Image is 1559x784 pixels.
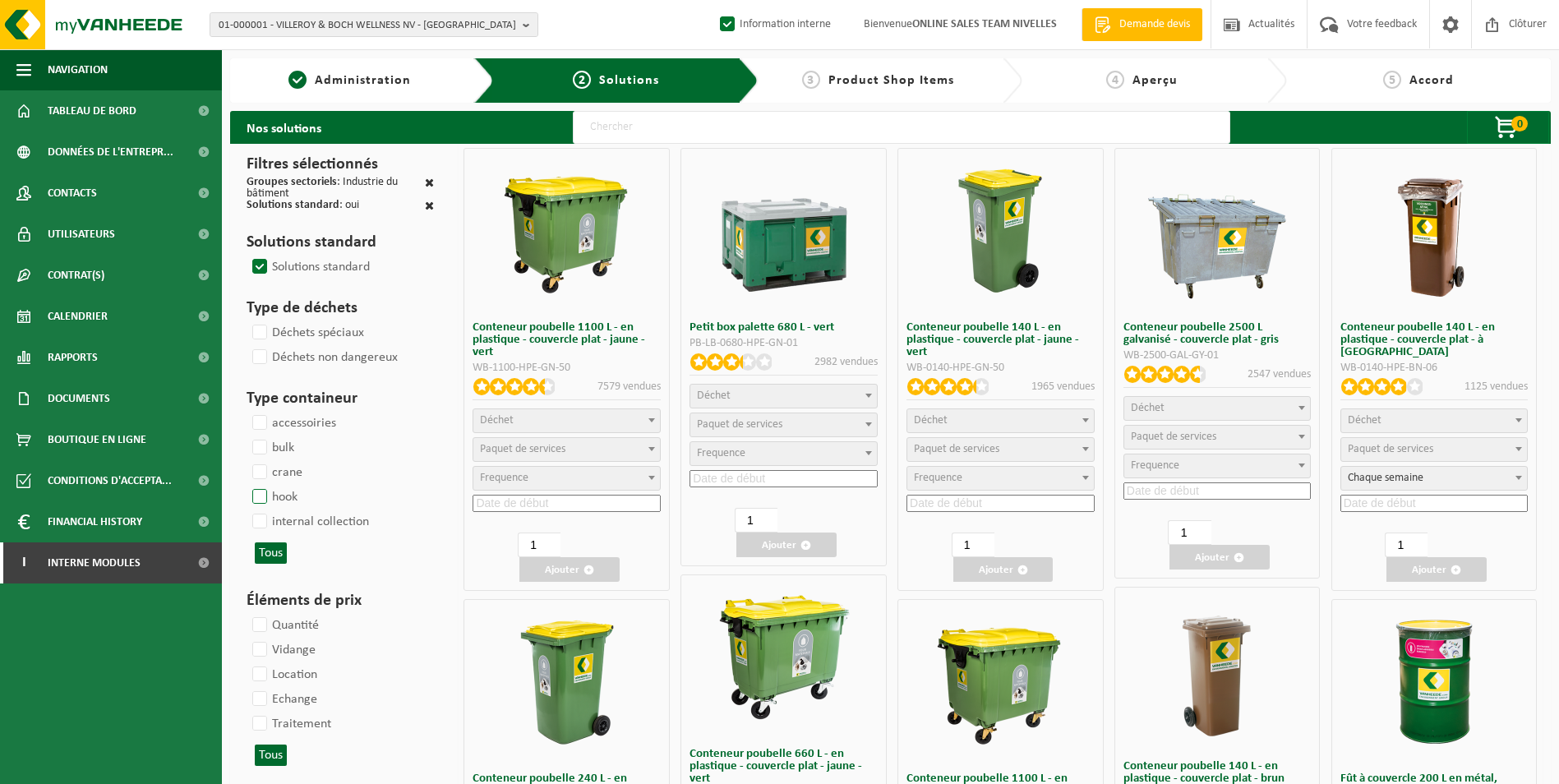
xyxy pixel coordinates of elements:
[1467,111,1549,144] button: 0
[1383,71,1401,89] span: 5
[914,414,948,427] span: Déchet
[690,338,878,349] div: PB-LB-0680-HPE-GN-01
[247,386,434,411] h3: Type containeur
[1168,520,1211,545] input: 1
[697,390,731,402] span: Déchet
[210,12,538,37] button: 01-000001 - VILLEROY & BOCH WELLNESS NV - [GEOGRAPHIC_DATA]
[480,472,528,484] span: Frequence
[249,613,319,638] label: Quantité
[1385,533,1428,557] input: 1
[1031,378,1095,395] p: 1965 vendues
[497,161,637,301] img: WB-1100-HPE-GN-50
[249,255,370,279] label: Solutions standard
[16,542,31,583] span: I
[1248,366,1311,383] p: 2547 vendues
[1131,402,1165,414] span: Déchet
[255,745,287,766] button: Tous
[249,460,302,485] label: crane
[247,199,339,211] span: Solutions standard
[735,508,777,533] input: 1
[473,495,661,512] input: Date de début
[1409,74,1454,87] span: Accord
[1348,443,1433,455] span: Paquet de services
[697,418,782,431] span: Paquet de services
[1340,495,1529,512] input: Date de début
[315,74,411,87] span: Administration
[906,321,1095,358] h3: Conteneur poubelle 140 L - en plastique - couvercle plat - jaune - vert
[930,161,1070,301] img: WB-0140-HPE-GN-50
[1464,378,1528,395] p: 1125 vendues
[48,214,115,255] span: Utilisateurs
[48,419,146,460] span: Boutique en ligne
[48,296,108,337] span: Calendrier
[1106,71,1124,89] span: 4
[1511,116,1528,131] span: 0
[249,638,316,662] label: Vidange
[714,161,854,301] img: PB-LB-0680-HPE-GN-01
[288,71,307,89] span: 1
[1169,545,1270,570] button: Ajouter
[906,362,1095,374] div: WB-0140-HPE-GN-50
[230,111,338,144] h2: Nos solutions
[802,71,820,89] span: 3
[767,71,989,90] a: 3Product Shop Items
[1386,557,1487,582] button: Ajouter
[247,152,434,177] h3: Filtres sélectionnés
[473,321,661,358] h3: Conteneur poubelle 1100 L - en plastique - couvercle plat - jaune - vert
[599,74,659,87] span: Solutions
[247,230,434,255] h3: Solutions standard
[1147,161,1287,301] img: WB-2500-GAL-GY-01
[518,533,560,557] input: 1
[48,90,136,131] span: Tableau de bord
[828,74,954,87] span: Product Shop Items
[1340,362,1529,374] div: WB-0140-HPE-BN-06
[914,443,999,455] span: Paquet de services
[519,557,620,582] button: Ajouter
[480,443,565,455] span: Paquet de services
[48,542,141,583] span: Interne modules
[497,612,637,752] img: WB-0240-HPE-GN-50
[1132,74,1178,87] span: Aperçu
[1031,71,1253,90] a: 4Aperçu
[48,460,172,501] span: Conditions d'accepta...
[736,533,837,557] button: Ajouter
[952,533,994,557] input: 1
[48,378,110,419] span: Documents
[247,296,434,321] h3: Type de déchets
[1348,414,1381,427] span: Déchet
[1340,466,1529,491] span: Chaque semaine
[249,321,364,345] label: Déchets spéciaux
[249,411,336,436] label: accessoiries
[249,485,298,510] label: hook
[1082,8,1202,41] a: Demande devis
[814,353,878,371] p: 2982 vendues
[597,378,661,395] p: 7579 vendues
[48,337,98,378] span: Rapports
[1131,459,1179,472] span: Frequence
[573,111,1230,144] input: Chercher
[717,12,831,37] label: Information interne
[1147,600,1287,740] img: WB-0140-HPE-BN-01
[249,662,317,687] label: Location
[906,495,1095,512] input: Date de début
[506,71,725,90] a: 2Solutions
[238,71,461,90] a: 1Administration
[697,447,745,459] span: Frequence
[48,49,108,90] span: Navigation
[1364,161,1504,301] img: WB-0140-HPE-BN-06
[249,436,294,460] label: bulk
[573,71,591,89] span: 2
[48,173,97,214] span: Contacts
[1115,16,1194,33] span: Demande devis
[930,612,1070,752] img: WB-1100-HPE-GN-51
[1123,482,1312,500] input: Date de début
[247,588,434,613] h3: Éléments de prix
[255,542,287,564] button: Tous
[48,255,104,296] span: Contrat(s)
[1123,350,1312,362] div: WB-2500-GAL-GY-01
[48,131,173,173] span: Données de l'entrepr...
[1364,612,1504,752] img: PB-OT-0200-MET-00-03
[247,200,359,214] div: : oui
[48,501,142,542] span: Financial History
[249,345,398,370] label: Déchets non dangereux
